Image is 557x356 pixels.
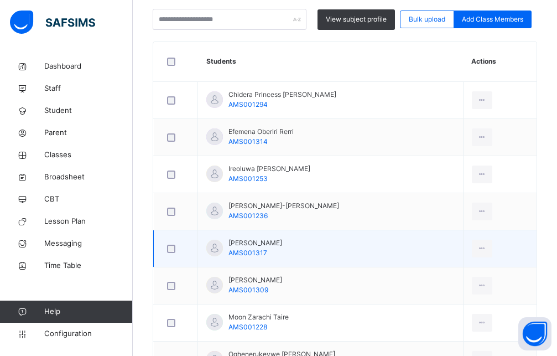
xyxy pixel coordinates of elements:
[44,172,133,183] span: Broadsheet
[228,201,339,211] span: [PERSON_NAME]-[PERSON_NAME]
[10,11,95,34] img: safsims
[44,260,133,271] span: Time Table
[409,14,445,24] span: Bulk upload
[44,238,133,249] span: Messaging
[228,312,289,322] span: Moon Zarachi Taire
[44,105,133,116] span: Student
[44,216,133,227] span: Lesson Plan
[228,323,267,331] span: AMS001228
[44,149,133,161] span: Classes
[228,100,268,109] span: AMS001294
[44,328,132,339] span: Configuration
[44,127,133,138] span: Parent
[228,286,268,294] span: AMS001309
[44,83,133,94] span: Staff
[463,42,537,82] th: Actions
[518,317,551,350] button: Open asap
[228,211,268,220] span: AMS001236
[228,249,267,257] span: AMS001317
[326,14,387,24] span: View subject profile
[228,127,294,137] span: Efemena Oberiri Rerri
[228,137,268,146] span: AMS001314
[228,164,310,174] span: Ireoluwa [PERSON_NAME]
[228,238,282,248] span: [PERSON_NAME]
[44,61,133,72] span: Dashboard
[462,14,523,24] span: Add Class Members
[228,174,268,183] span: AMS001253
[228,90,336,100] span: Chidera Princess [PERSON_NAME]
[44,306,132,317] span: Help
[228,275,282,285] span: [PERSON_NAME]
[44,194,133,205] span: CBT
[198,42,464,82] th: Students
